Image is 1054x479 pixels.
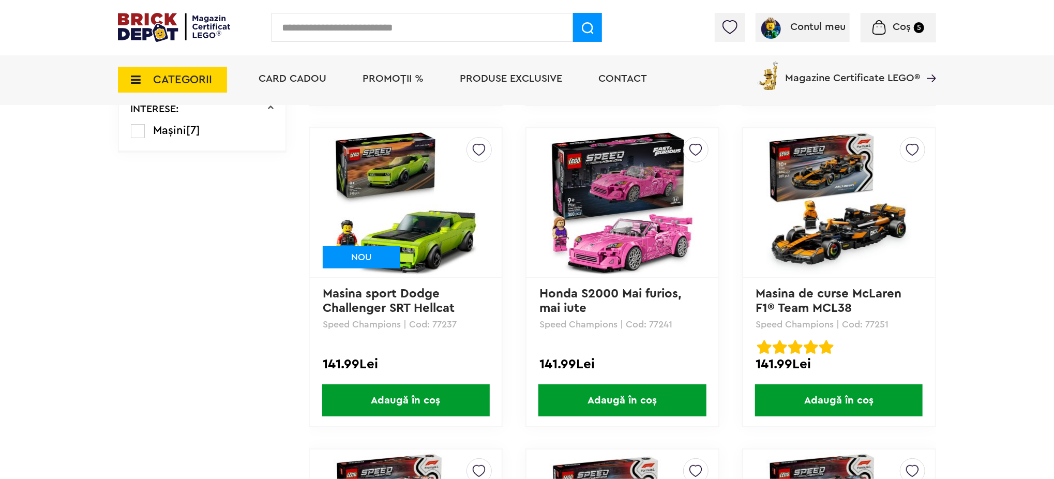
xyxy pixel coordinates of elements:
[154,125,187,136] span: Mașini
[756,320,922,329] p: Speed Champions | Cod: 77251
[804,340,818,354] img: Evaluare cu stele
[539,320,705,329] p: Speed Champions | Cod: 77241
[757,340,772,354] img: Evaluare cu stele
[460,73,562,84] a: Produse exclusive
[323,288,455,315] a: Masina sport Dodge Challenger SRT Hellcat
[756,357,922,371] div: 141.99Lei
[538,384,706,416] span: Adaugă în coș
[791,22,846,32] span: Contul meu
[766,130,911,275] img: Masina de curse McLaren F1® Team MCL38
[773,340,787,354] img: Evaluare cu stele
[819,340,834,354] img: Evaluare cu stele
[310,384,502,416] a: Adaugă în coș
[323,246,400,268] div: NOU
[539,357,705,371] div: 141.99Lei
[131,104,179,114] p: INTERESE:
[539,288,685,315] a: Honda S2000 Mai furios, mai iute
[322,384,490,416] span: Adaugă în coș
[187,125,201,136] span: [7]
[920,59,936,70] a: Magazine Certificate LEGO®
[153,74,212,85] span: CATEGORII
[914,22,924,33] small: 5
[363,73,424,84] a: PROMOȚII %
[334,130,478,275] img: Masina sport Dodge Challenger SRT Hellcat
[526,384,718,416] a: Adaugă în coș
[743,384,935,416] a: Adaugă în coș
[893,22,911,32] span: Coș
[550,130,695,275] img: Honda S2000 Mai furios, mai iute
[598,73,647,84] a: Contact
[259,73,326,84] a: Card Cadou
[323,357,489,371] div: 141.99Lei
[755,384,923,416] span: Adaugă în coș
[756,288,906,315] a: Masina de curse McLaren F1® Team MCL38
[760,22,846,32] a: Contul meu
[785,59,920,83] span: Magazine Certificate LEGO®
[323,320,489,329] p: Speed Champions | Cod: 77237
[788,340,803,354] img: Evaluare cu stele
